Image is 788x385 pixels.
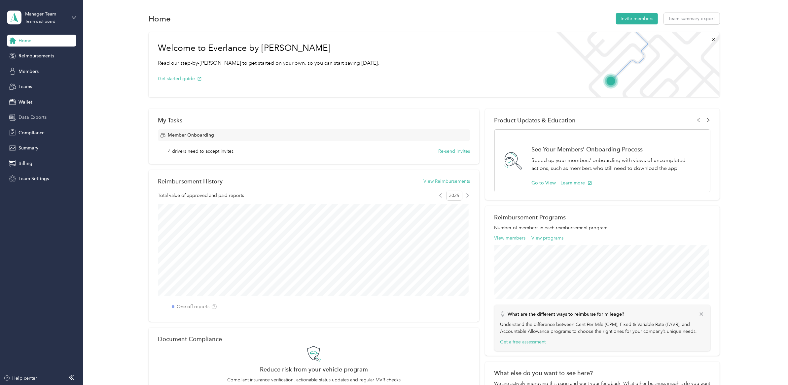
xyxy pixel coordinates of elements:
div: My Tasks [158,117,470,124]
button: Get started guide [158,75,202,82]
p: Understand the difference between Cent Per Mile (CPM), Fixed & Variable Rate (FAVR), and Accounta... [500,321,704,335]
button: Learn more [561,179,592,186]
span: Summary [18,144,38,151]
h1: Welcome to Everlance by [PERSON_NAME] [158,43,379,53]
h2: Reimbursement Programs [494,214,710,221]
span: Member Onboarding [168,132,214,139]
button: View programs [531,235,563,241]
span: Billing [18,160,32,167]
button: Re-send invites [438,148,470,155]
p: What are the different ways to reimburse for mileage? [508,311,624,318]
span: Team Settings [18,175,49,182]
p: Number of members in each reimbursement program. [494,224,710,231]
span: Home [18,37,31,44]
h1: See Your Members' Onboarding Process [532,146,703,153]
span: Wallet [18,99,32,106]
img: Welcome to everlance [550,32,719,97]
h1: Home [149,15,171,22]
p: Compliant insurance verification, actionable status updates and regular MVR checks [158,376,470,383]
span: Data Exports [18,114,47,121]
span: Members [18,68,39,75]
button: Invite members [616,13,658,24]
p: Read our step-by-[PERSON_NAME] to get started on your own, so you can start saving [DATE]. [158,59,379,67]
label: One-off reports [177,303,209,310]
span: 4 drivers need to accept invites [168,148,233,155]
p: Speed up your members' onboarding with views of uncompleted actions, such as members who still ne... [532,156,703,173]
h2: Reimbursement History [158,178,223,185]
div: Team dashboard [25,20,55,24]
span: Reimbursements [18,52,54,59]
span: Teams [18,83,32,90]
button: View Reimbursements [423,178,470,185]
button: Help center [4,375,37,382]
h2: Document Compliance [158,336,222,342]
button: View members [494,235,526,241]
span: Compliance [18,129,45,136]
div: Manager Team [25,11,66,17]
button: Go to View [532,179,556,186]
span: Total value of approved and paid reports [158,192,244,199]
button: Team summary export [664,13,720,24]
span: 2025 [447,191,462,201]
h2: Reduce risk from your vehicle program [158,366,470,373]
button: Get a free assessment [500,338,546,345]
span: Product Updates & Education [494,117,576,124]
div: What else do you want to see here? [494,369,710,376]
